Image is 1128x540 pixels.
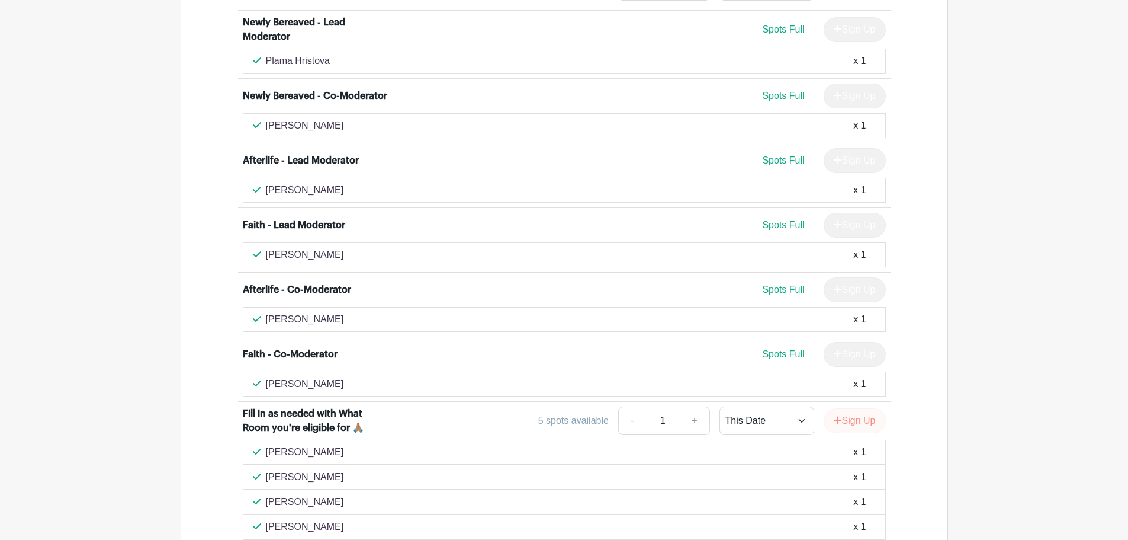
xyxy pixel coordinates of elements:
[266,248,344,262] p: [PERSON_NAME]
[266,470,344,484] p: [PERSON_NAME]
[680,407,709,435] a: +
[762,220,804,230] span: Spots Full
[762,285,804,295] span: Spots Full
[762,91,804,101] span: Spots Full
[853,470,866,484] div: x 1
[618,407,645,435] a: -
[243,218,345,232] div: Faith - Lead Moderator
[853,520,866,534] div: x 1
[266,119,344,133] p: [PERSON_NAME]
[762,349,804,359] span: Spots Full
[266,377,344,391] p: [PERSON_NAME]
[266,183,344,197] p: [PERSON_NAME]
[762,155,804,165] span: Spots Full
[538,414,609,428] div: 5 spots available
[266,312,344,327] p: [PERSON_NAME]
[853,377,866,391] div: x 1
[266,495,344,509] p: [PERSON_NAME]
[243,89,387,103] div: Newly Bereaved - Co-Moderator
[243,283,351,297] div: Afterlife - Co-Moderator
[853,495,866,509] div: x 1
[243,154,359,168] div: Afterlife - Lead Moderator
[853,248,866,262] div: x 1
[243,407,390,435] div: Fill in as needed with What Room you're eligible for 🙏🏽
[243,15,390,44] div: Newly Bereaved - Lead Moderator
[853,119,866,133] div: x 1
[266,520,344,534] p: [PERSON_NAME]
[824,408,886,433] button: Sign Up
[243,347,338,362] div: Faith - Co-Moderator
[853,183,866,197] div: x 1
[853,54,866,68] div: x 1
[853,445,866,459] div: x 1
[266,445,344,459] p: [PERSON_NAME]
[853,312,866,327] div: x 1
[762,24,804,34] span: Spots Full
[266,54,330,68] p: Plama Hristova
